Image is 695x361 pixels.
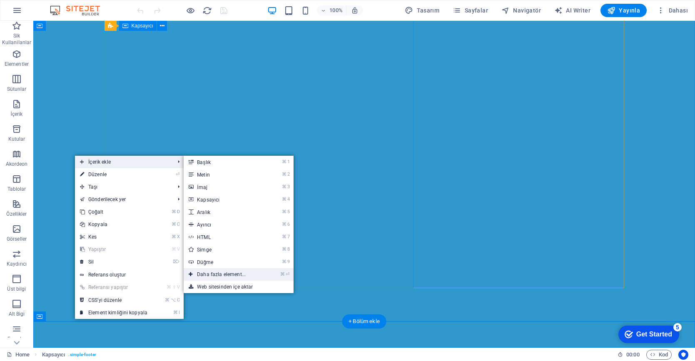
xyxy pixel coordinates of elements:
[282,259,286,264] i: ⌘
[287,197,289,202] i: 4
[177,222,179,227] i: C
[401,4,443,17] div: Tasarım (Ctrl+Alt+Y)
[68,350,96,360] span: . simple-footer
[184,281,294,293] a: Web sitesinden içe aktar
[405,6,439,15] span: Tasarım
[618,350,640,360] h6: Oturum süresi
[75,156,171,168] span: İçerik ekle
[75,281,152,294] a: ⌘⇧VReferansı yapıştır
[75,306,152,319] a: ⌘IElement kimliğini kopyala
[6,211,27,217] p: Özellikler
[75,181,171,193] span: Taşı
[501,6,541,15] span: Navigatör
[8,136,25,142] p: Kutular
[184,193,262,206] a: ⌘4Kapsayıcı
[75,193,171,206] a: Gönderilecek yer
[449,4,491,17] button: Sayfalar
[177,297,179,303] i: C
[10,111,22,117] p: İçerik
[282,246,286,252] i: ⌘
[287,172,289,177] i: 2
[282,209,286,214] i: ⌘
[351,7,359,14] i: Yeniden boyutlandırmada yakınlaştırma düzeyini seçilen cihaza uyacak şekilde otomatik olarak ayarla.
[75,269,184,281] a: Referans oluştur
[7,350,30,360] a: Seçimi iptal etmek için tıkla. Sayfaları açmak için çift tıkla
[75,243,152,256] a: ⌘VYapıştır
[626,350,639,360] span: 00 00
[176,172,179,177] i: ⏎
[172,234,176,239] i: ⌘
[42,350,96,360] nav: breadcrumb
[177,234,179,239] i: X
[329,5,343,15] h6: 100%
[7,86,27,92] p: Sütunlar
[317,5,346,15] button: 100%
[282,172,286,177] i: ⌘
[177,209,179,214] i: D
[7,336,26,342] p: Formlar
[282,222,286,227] i: ⌘
[632,351,633,358] span: :
[184,168,262,181] a: ⌘2Metin
[177,246,179,252] i: V
[287,184,289,189] i: 3
[75,294,152,306] a: ⌘⌥CCSS'yi düzenle
[7,186,26,192] p: Tablolar
[75,206,152,218] a: ⌘DÇoğalt
[453,6,488,15] span: Sayfalar
[48,5,110,15] img: Editor Logo
[7,261,27,267] p: Kaydırıcı
[202,5,212,15] button: reload
[75,256,152,268] a: ⌦Sil
[172,284,176,290] i: ⇧
[282,184,286,189] i: ⌘
[5,61,29,67] p: Elementler
[9,311,25,317] p: Alt Bigi
[287,246,289,252] i: 8
[172,222,176,227] i: ⌘
[42,350,65,360] span: Seçmek için tıkla. Düzenlemek için çift tıkla
[287,259,289,264] i: 9
[165,297,169,303] i: ⌘
[600,4,647,17] button: Yayınla
[184,231,262,243] a: ⌘7HTML
[650,350,668,360] span: Kod
[167,284,171,290] i: ⌘
[62,2,70,10] div: 5
[185,5,195,15] button: Ön izleme modundan çıkıp düzenlemeye devam etmek için buraya tıklayın
[282,234,286,239] i: ⌘
[184,268,262,281] a: ⌘⏎Daha fazla element...
[657,6,688,15] span: Dahası
[75,231,152,243] a: ⌘XKes
[173,310,178,315] i: ⌘
[287,234,289,239] i: 7
[25,9,60,17] div: Get Started
[287,209,289,214] i: 5
[184,206,262,218] a: ⌘5Aralık
[132,23,154,28] span: Kapsayıcı
[7,4,67,22] div: Get Started 5 items remaining, 0% complete
[173,259,179,264] i: ⌦
[287,222,289,227] i: 6
[282,197,286,202] i: ⌘
[75,218,152,231] a: ⌘CKopyala
[286,271,289,277] i: ⏎
[551,4,594,17] button: AI Writer
[184,181,262,193] a: ⌘3İmaj
[184,156,262,168] a: ⌘1Başlık
[646,350,672,360] button: Kod
[184,243,262,256] a: ⌘8Simge
[401,4,443,17] button: Tasarım
[282,159,286,164] i: ⌘
[75,168,152,181] a: ⏎Düzenle
[177,284,179,290] i: V
[184,256,262,268] a: ⌘9Düğme
[287,159,289,164] i: 1
[554,6,590,15] span: AI Writer
[498,4,544,17] button: Navigatör
[202,6,212,15] i: Sayfayı yeniden yükleyin
[184,218,262,231] a: ⌘6Ayırıcı
[653,4,691,17] button: Dahası
[172,246,176,252] i: ⌘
